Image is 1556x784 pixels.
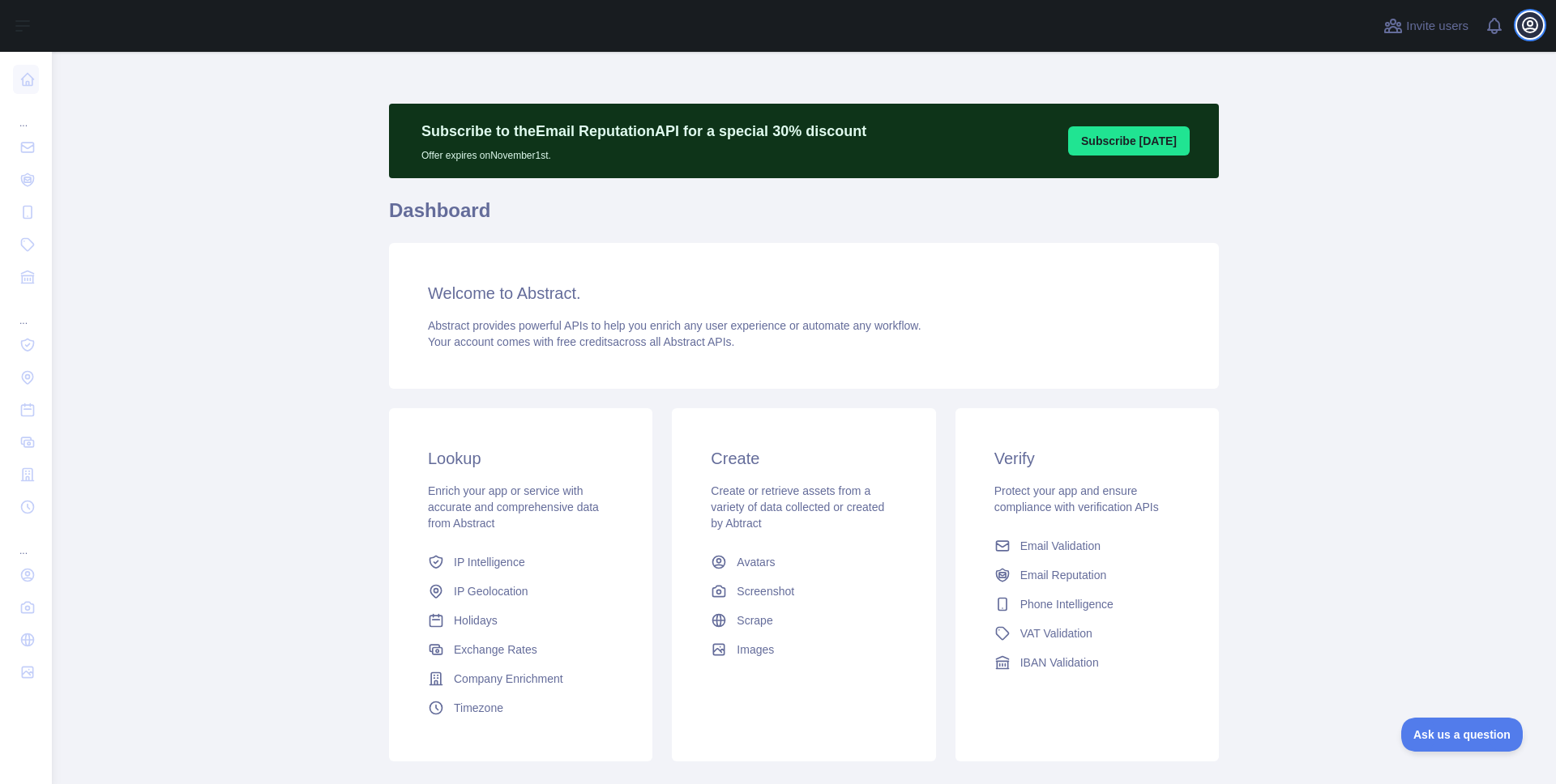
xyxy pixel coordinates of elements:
a: Holidays [421,606,620,635]
h3: Verify [994,447,1180,470]
a: Phone Intelligence [988,590,1186,619]
a: Email Reputation [988,560,1186,590]
span: free credits [557,335,613,348]
a: VAT Validation [988,619,1186,648]
a: Avatars [704,548,903,577]
span: Your account comes with across all Abstract APIs. [428,335,734,348]
div: ... [13,97,39,130]
span: Scrape [737,612,772,628]
span: Avatars [737,554,775,570]
a: IP Geolocation [421,577,620,606]
h3: Welcome to Abstract. [428,282,1180,305]
a: Images [704,635,903,664]
iframe: Toggle Customer Support [1401,718,1524,752]
h3: Lookup [428,447,613,470]
span: IBAN Validation [1020,654,1099,671]
a: Scrape [704,606,903,635]
a: Email Validation [988,531,1186,560]
a: IBAN Validation [988,648,1186,677]
div: ... [13,525,39,557]
p: Subscribe to the Email Reputation API for a special 30 % discount [421,120,866,143]
span: Protect your app and ensure compliance with verification APIs [994,484,1159,513]
span: VAT Validation [1020,625,1092,641]
span: Phone Intelligence [1020,596,1114,612]
span: Images [737,641,774,658]
h3: Create [711,447,896,470]
p: Offer expires on November 1st. [421,143,866,162]
span: Timezone [454,700,503,716]
span: IP Geolocation [454,583,528,599]
span: Exchange Rates [454,641,537,658]
span: Company Enrichment [454,671,563,687]
button: Invite users [1380,13,1472,39]
span: Invite users [1406,17,1468,36]
span: IP Intelligence [454,554,525,570]
span: Create or retrieve assets from a variety of data collected or created by Abtract [711,484,884,530]
span: Email Validation [1020,538,1101,554]
span: Enrich your app or service with accurate and comprehensive data from Abstract [428,484,599,530]
a: Screenshot [704,577,903,606]
h1: Dashboard [389,198,1219,236]
a: Company Enrichment [421,664,620,693]
a: Exchange Rates [421,635,620,664]
button: Subscribe [DATE] [1068,126,1190,156]
a: Timezone [421,693,620,722]
div: ... [13,295,39,327]
span: Abstract provides powerful APIs to help you enrich any user experience or automate any workflow. [428,319,921,332]
a: IP Intelligence [421,548,620,577]
span: Holidays [454,612,498,628]
span: Screenshot [737,583,794,599]
span: Email Reputation [1020,567,1107,583]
